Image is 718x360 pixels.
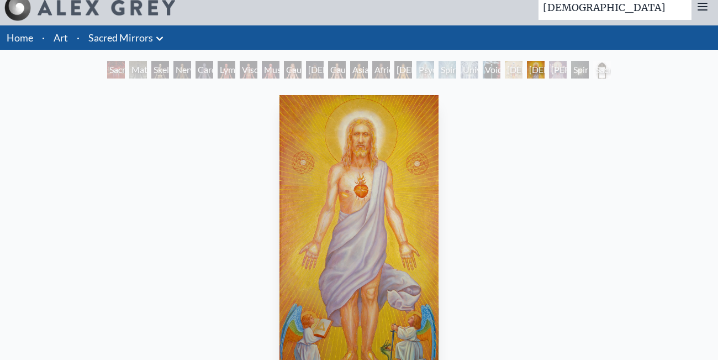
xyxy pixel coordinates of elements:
div: [PERSON_NAME] [549,61,567,79]
a: Art [54,30,68,45]
div: African Man [372,61,390,79]
div: [DEMOGRAPHIC_DATA] [505,61,522,79]
a: Home [7,32,33,44]
div: Cardiovascular System [196,61,213,79]
div: Nervous System [173,61,191,79]
div: [DEMOGRAPHIC_DATA] Woman [306,61,324,79]
div: Spiritual World [571,61,589,79]
div: Material World [129,61,147,79]
div: Caucasian Woman [284,61,302,79]
li: · [72,25,84,50]
div: Lymphatic System [218,61,235,79]
li: · [38,25,49,50]
div: Universal Mind Lattice [461,61,478,79]
div: Caucasian Man [328,61,346,79]
div: Viscera [240,61,257,79]
div: Asian Man [350,61,368,79]
div: Muscle System [262,61,279,79]
div: Psychic Energy System [416,61,434,79]
a: Sacred Mirrors [88,30,153,45]
div: Sacred Mirrors Room, [GEOGRAPHIC_DATA] [107,61,125,79]
div: Void Clear Light [483,61,500,79]
div: Skeletal System [151,61,169,79]
div: Spiritual Energy System [439,61,456,79]
div: Sacred Mirrors Frame [593,61,611,79]
div: [DEMOGRAPHIC_DATA] Woman [394,61,412,79]
div: [DEMOGRAPHIC_DATA] [527,61,545,79]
